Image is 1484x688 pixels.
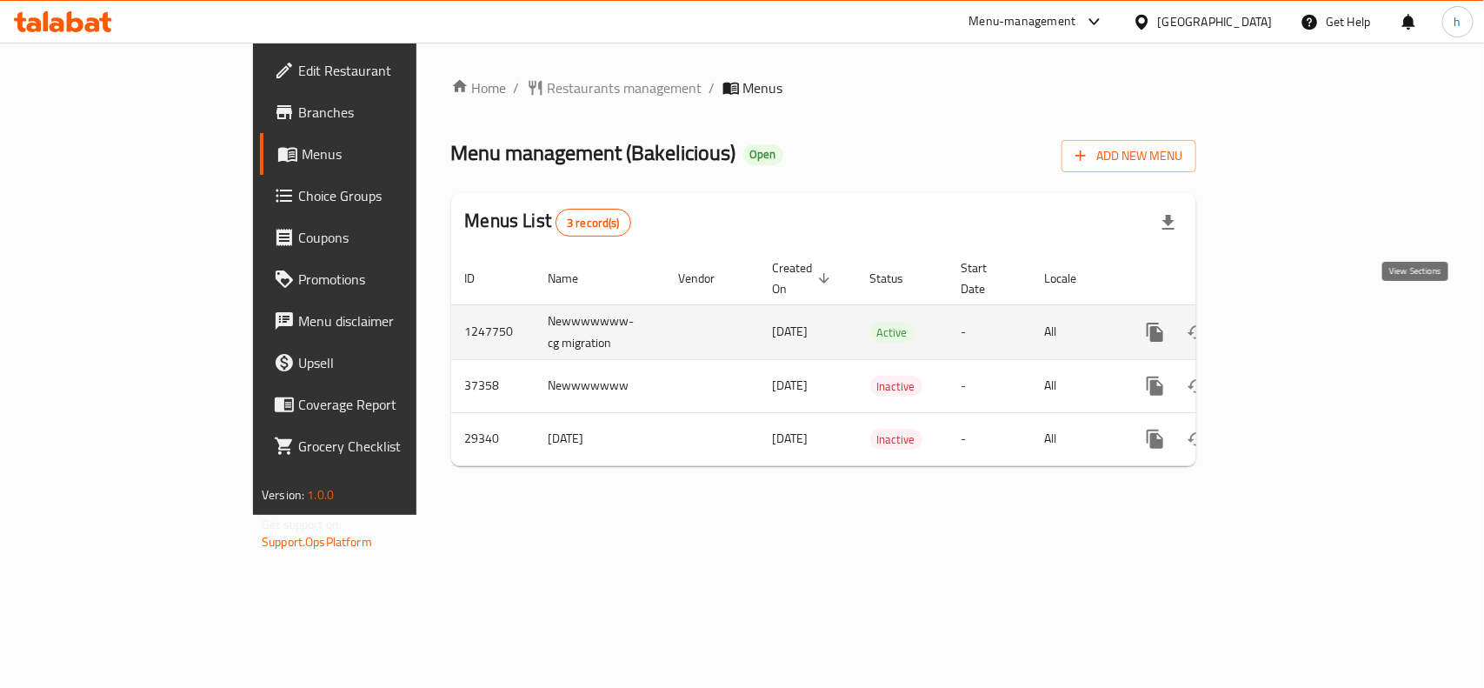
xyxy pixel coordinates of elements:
h2: Menus List [465,208,631,237]
a: Branches [260,91,501,133]
span: Edit Restaurant [298,60,487,81]
span: Grocery Checklist [298,436,487,457]
button: more [1135,311,1176,353]
span: Inactive [870,430,922,450]
span: Version: [262,484,304,506]
div: Open [743,144,783,165]
a: Upsell [260,342,501,384]
span: [DATE] [773,427,809,450]
span: Inactive [870,377,922,397]
span: Coverage Report [298,394,487,415]
a: Menu disclaimer [260,300,501,342]
span: Coupons [298,227,487,248]
td: All [1031,359,1121,412]
span: Promotions [298,269,487,290]
span: Menu disclaimer [298,311,487,331]
td: [DATE] [535,412,665,465]
td: - [948,412,1031,465]
span: Created On [773,257,835,299]
span: Restaurants management [548,77,702,98]
td: - [948,304,1031,359]
a: Restaurants management [527,77,702,98]
td: - [948,359,1031,412]
span: 3 record(s) [556,215,630,231]
button: Add New Menu [1061,140,1196,172]
div: Export file [1148,202,1189,244]
span: [DATE] [773,320,809,343]
button: more [1135,418,1176,460]
a: Coupons [260,217,501,258]
a: Promotions [260,258,501,300]
span: h [1454,12,1461,31]
nav: breadcrumb [451,77,1196,98]
table: enhanced table [451,252,1315,466]
span: Branches [298,102,487,123]
span: Upsell [298,352,487,373]
span: Active [870,323,915,343]
div: Total records count [556,209,631,237]
button: Change Status [1176,311,1218,353]
th: Actions [1121,252,1315,305]
span: Add New Menu [1075,145,1182,167]
span: ID [465,268,498,289]
span: Get support on: [262,513,342,536]
span: Locale [1045,268,1100,289]
td: Newwwwwww [535,359,665,412]
div: [GEOGRAPHIC_DATA] [1158,12,1273,31]
span: Open [743,147,783,162]
a: Menus [260,133,501,175]
span: Menu management ( Bakelicious ) [451,133,736,172]
div: Menu-management [969,11,1076,32]
button: Change Status [1176,418,1218,460]
span: Choice Groups [298,185,487,206]
span: [DATE] [773,374,809,397]
a: Grocery Checklist [260,425,501,467]
td: Newwwwwww-cg migration [535,304,665,359]
li: / [514,77,520,98]
a: Support.OpsPlatform [262,531,372,553]
a: Choice Groups [260,175,501,217]
a: Coverage Report [260,384,501,425]
span: 1.0.0 [307,484,334,506]
span: Name [549,268,602,289]
td: All [1031,304,1121,359]
span: Vendor [679,268,738,289]
span: Status [870,268,927,289]
li: / [709,77,715,98]
td: All [1031,412,1121,465]
button: more [1135,365,1176,407]
span: Menus [302,144,487,164]
span: Start Date [962,257,1010,299]
a: Edit Restaurant [260,50,501,91]
button: Change Status [1176,365,1218,407]
span: Menus [743,77,783,98]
